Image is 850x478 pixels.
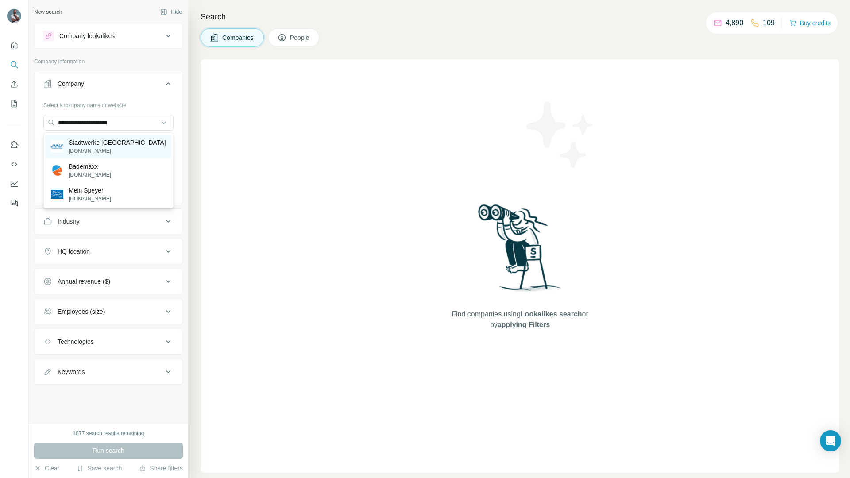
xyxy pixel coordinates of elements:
div: Employees (size) [58,307,105,316]
div: Annual revenue ($) [58,277,110,286]
button: My lists [7,96,21,112]
span: Find companies using or by [449,309,591,330]
img: Mein Speyer [51,190,63,199]
div: Company lookalikes [59,31,115,40]
button: Clear [34,464,59,473]
button: Search [7,57,21,73]
span: Lookalikes search [521,310,582,318]
span: Companies [222,33,255,42]
div: Keywords [58,367,85,376]
div: Technologies [58,337,94,346]
div: Open Intercom Messenger [820,430,841,451]
button: Company lookalikes [35,25,182,46]
div: HQ location [58,247,90,256]
div: Industry [58,217,80,226]
img: Surfe Illustration - Woman searching with binoculars [474,202,566,301]
button: Save search [77,464,122,473]
img: Avatar [7,9,21,23]
button: HQ location [35,241,182,262]
button: Buy credits [789,17,831,29]
button: Hide [154,5,188,19]
button: Use Surfe on LinkedIn [7,137,21,153]
button: Use Surfe API [7,156,21,172]
p: 109 [763,18,775,28]
button: Keywords [35,361,182,382]
img: Stadtwerke Speyer [51,140,63,153]
button: Feedback [7,195,21,211]
p: Company information [34,58,183,66]
div: 1877 search results remaining [73,429,144,437]
span: People [290,33,310,42]
button: Enrich CSV [7,76,21,92]
button: Employees (size) [35,301,182,322]
div: Select a company name or website [43,98,174,109]
button: Share filters [139,464,183,473]
p: 4,890 [726,18,743,28]
p: [DOMAIN_NAME] [69,195,111,203]
button: Industry [35,211,182,232]
p: Bademaxx [69,162,111,171]
button: Quick start [7,37,21,53]
button: Dashboard [7,176,21,192]
img: Bademaxx [51,164,63,177]
p: [DOMAIN_NAME] [69,171,111,179]
h4: Search [201,11,839,23]
div: Company [58,79,84,88]
p: [DOMAIN_NAME] [69,147,166,155]
button: Technologies [35,331,182,352]
button: Annual revenue ($) [35,271,182,292]
img: Surfe Illustration - Stars [520,95,600,174]
p: Stadtwerke [GEOGRAPHIC_DATA] [69,138,166,147]
span: applying Filters [498,321,550,328]
div: New search [34,8,62,16]
p: Mein Speyer [69,186,111,195]
button: Company [35,73,182,98]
